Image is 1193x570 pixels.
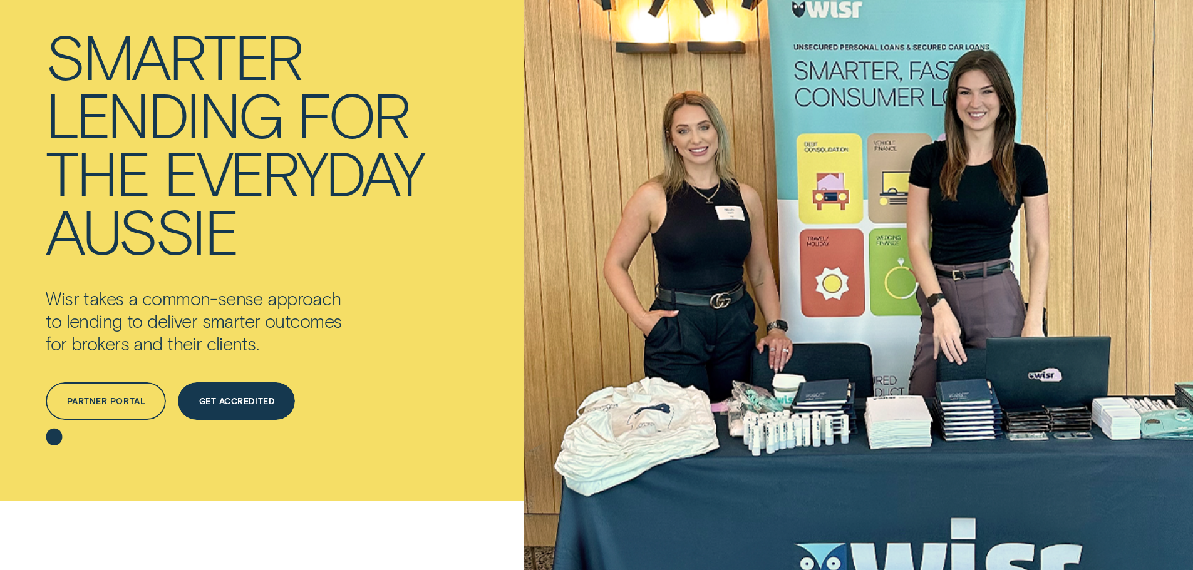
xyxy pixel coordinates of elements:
a: Get Accredited [178,382,295,420]
div: Smarter [46,26,302,84]
div: everyday [163,143,423,201]
h4: Smarter lending for the everyday Aussie [46,26,423,259]
div: for [297,84,409,143]
div: the [46,143,149,201]
div: lending [46,84,282,143]
p: Wisr takes a common-sense approach to lending to deliver smarter outcomes for brokers and their c... [46,287,408,355]
a: Partner Portal [46,382,166,420]
div: Aussie [46,201,237,259]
